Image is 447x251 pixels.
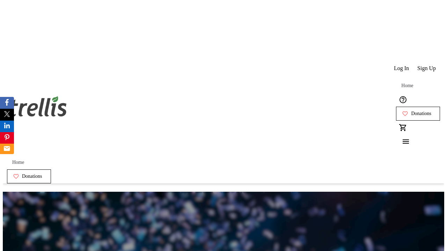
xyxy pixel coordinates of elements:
a: Home [396,79,418,93]
span: Home [401,83,413,89]
a: Home [7,155,29,169]
button: Log In [390,61,413,75]
a: Donations [7,169,51,183]
button: Menu [396,135,410,149]
img: Orient E2E Organization mf6tzBPRVD's Logo [7,89,69,123]
button: Cart [396,121,410,135]
span: Donations [411,111,431,116]
span: Home [12,160,24,165]
span: Sign Up [417,65,436,71]
button: Sign Up [413,61,440,75]
span: Donations [22,174,42,179]
button: Help [396,93,410,107]
span: Log In [394,65,409,71]
a: Donations [396,107,440,121]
